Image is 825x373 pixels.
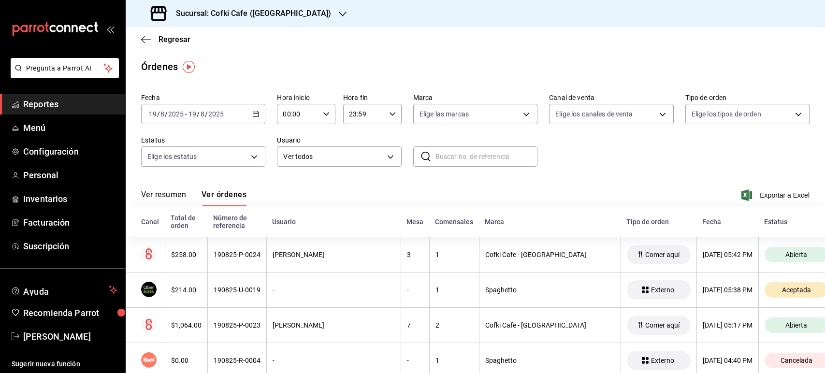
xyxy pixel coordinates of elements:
input: -- [188,110,197,118]
span: Cancelada [777,357,816,364]
span: Ayuda [23,284,105,296]
span: / [157,110,160,118]
button: Exportar a Excel [743,189,810,201]
button: Ver resumen [141,190,186,206]
span: Sugerir nueva función [12,359,117,369]
div: Fecha [702,218,753,226]
label: Canal de venta [549,94,673,101]
div: - [407,357,423,364]
button: Regresar [141,35,190,44]
div: - [407,286,423,294]
span: Elige los estatus [147,152,197,161]
div: $0.00 [171,357,202,364]
span: Suscripción [23,240,117,253]
div: Comensales [435,218,473,226]
label: Tipo de orden [685,94,810,101]
input: -- [160,110,165,118]
label: Usuario [277,137,401,143]
a: Pregunta a Parrot AI [7,70,119,80]
span: Abierta [782,251,811,258]
span: Reportes [23,98,117,111]
div: 7 [407,321,423,329]
div: Órdenes [141,59,178,74]
span: Ver todos [283,152,383,162]
span: Externo [647,286,678,294]
div: 1 [435,357,473,364]
h3: Sucursal: Cofki Cafe ([GEOGRAPHIC_DATA]) [168,8,331,19]
span: [PERSON_NAME] [23,330,117,343]
label: Estatus [141,137,265,143]
div: Mesa [406,218,423,226]
span: Comer aquí [641,321,683,329]
span: / [165,110,168,118]
label: Hora fin [343,94,402,101]
div: 190825-P-0024 [214,251,261,258]
label: Fecha [141,94,265,101]
span: / [205,110,208,118]
div: [DATE] 05:42 PM [703,251,753,258]
div: 190825-P-0023 [214,321,261,329]
div: Cofki Cafe - [GEOGRAPHIC_DATA] [485,251,615,258]
span: Pregunta a Parrot AI [26,63,104,73]
span: / [197,110,200,118]
div: Tipo de orden [626,218,691,226]
input: -- [148,110,157,118]
div: [PERSON_NAME] [273,321,395,329]
div: Usuario [272,218,395,226]
div: Spaghetto [485,286,615,294]
div: 1 [435,251,473,258]
span: Elige los canales de venta [555,109,633,119]
div: 190825-R-0004 [214,357,261,364]
span: Abierta [782,321,811,329]
label: Hora inicio [277,94,335,101]
img: Tooltip marker [183,61,195,73]
div: $258.00 [171,251,202,258]
div: navigation tabs [141,190,246,206]
span: Comer aquí [641,251,683,258]
div: 2 [435,321,473,329]
div: - [273,357,395,364]
div: 190825-U-0019 [214,286,261,294]
div: $1,064.00 [171,321,202,329]
span: Inventarios [23,192,117,205]
div: [DATE] 05:38 PM [703,286,753,294]
button: Ver órdenes [202,190,246,206]
span: Personal [23,169,117,182]
div: Spaghetto [485,357,615,364]
span: - [185,110,187,118]
span: Elige las marcas [420,109,469,119]
div: $214.00 [171,286,202,294]
div: [DATE] 04:40 PM [703,357,753,364]
label: Marca [413,94,537,101]
input: ---- [208,110,224,118]
input: ---- [168,110,184,118]
input: -- [200,110,205,118]
span: Externo [647,357,678,364]
div: Número de referencia [213,214,261,230]
span: Recomienda Parrot [23,306,117,319]
span: Elige los tipos de orden [692,109,761,119]
div: [PERSON_NAME] [273,251,395,258]
div: Total de orden [171,214,202,230]
div: Canal [141,218,159,226]
span: Menú [23,121,117,134]
span: Regresar [159,35,190,44]
div: Marca [485,218,615,226]
button: Pregunta a Parrot AI [11,58,119,78]
div: - [273,286,395,294]
div: [DATE] 05:17 PM [703,321,753,329]
input: Buscar no. de referencia [435,147,537,166]
span: Configuración [23,145,117,158]
div: 3 [407,251,423,258]
div: Cofki Cafe - [GEOGRAPHIC_DATA] [485,321,615,329]
span: Facturación [23,216,117,229]
div: 1 [435,286,473,294]
button: open_drawer_menu [106,25,114,33]
span: Aceptada [778,286,815,294]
